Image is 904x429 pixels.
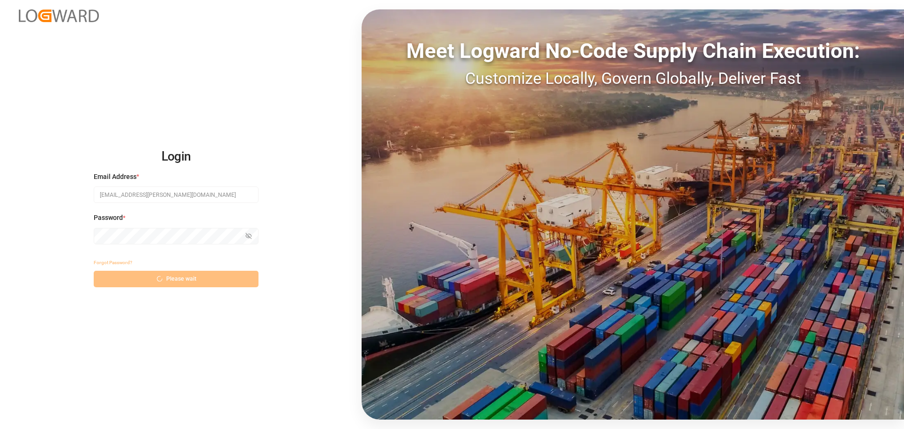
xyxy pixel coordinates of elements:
div: Meet Logward No-Code Supply Chain Execution: [362,35,904,66]
img: Logward_new_orange.png [19,9,99,22]
input: Enter your email [94,186,258,203]
div: Customize Locally, Govern Globally, Deliver Fast [362,66,904,90]
span: Password [94,213,123,223]
span: Email Address [94,172,137,182]
h2: Login [94,142,258,172]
